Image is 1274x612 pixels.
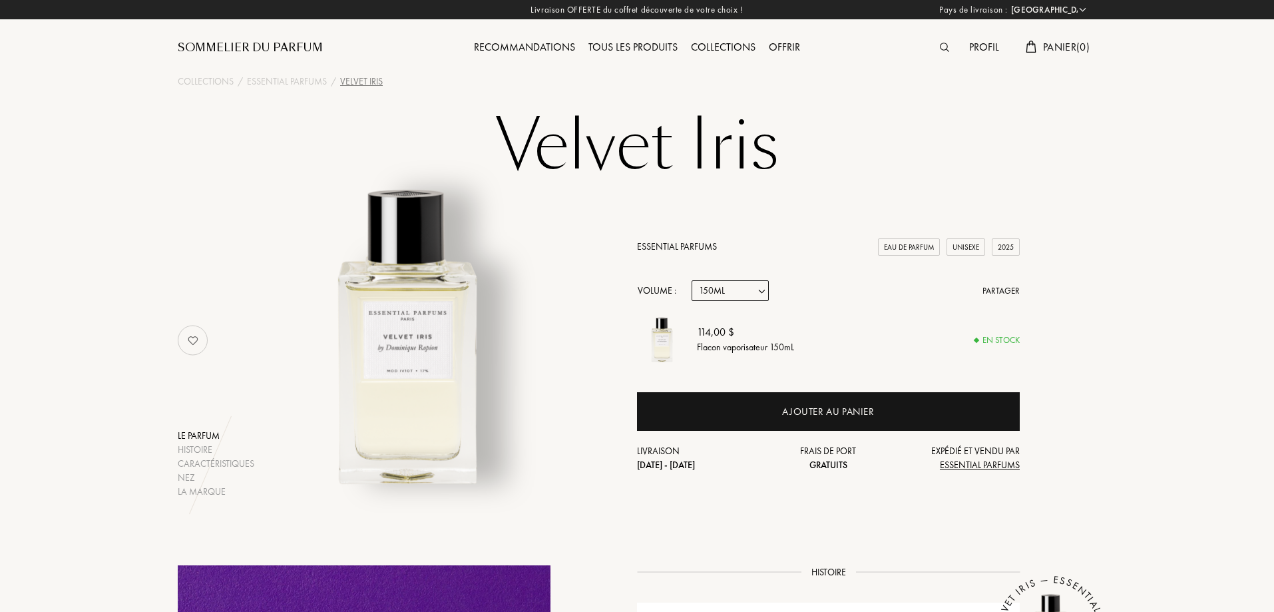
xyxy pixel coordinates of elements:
div: / [331,75,336,89]
div: / [238,75,243,89]
a: Profil [962,40,1006,54]
a: Collections [684,40,762,54]
a: Sommelier du Parfum [178,40,323,56]
div: Volume : [637,280,684,301]
img: Velvet Iris Essential Parfums [243,169,572,499]
div: Ajouter au panier [782,404,874,420]
a: Essential Parfums [637,240,717,252]
div: Tous les produits [582,39,684,57]
span: Panier ( 0 ) [1043,40,1090,54]
div: Velvet Iris [340,75,383,89]
div: 114,00 $ [697,324,794,340]
div: Eau de Parfum [878,238,940,256]
h1: Velvet Iris [304,109,970,182]
span: Gratuits [809,459,847,471]
div: Profil [962,39,1006,57]
img: no_like_p.png [180,327,206,354]
span: [DATE] - [DATE] [637,459,695,471]
div: Partager [982,284,1020,298]
div: Unisexe [947,238,985,256]
div: Histoire [178,443,254,457]
a: Tous les produits [582,40,684,54]
img: cart.svg [1026,41,1036,53]
div: Collections [684,39,762,57]
div: Offrir [762,39,807,57]
div: Le parfum [178,429,254,443]
div: En stock [974,334,1020,347]
div: Caractéristiques [178,457,254,471]
img: search_icn.svg [940,43,949,52]
a: Offrir [762,40,807,54]
a: Collections [178,75,234,89]
div: Nez [178,471,254,485]
span: Pays de livraison : [939,3,1008,17]
div: Frais de port [765,444,893,472]
a: Recommandations [467,40,582,54]
a: Essential Parfums [247,75,327,89]
img: Velvet Iris Essential Parfums [637,314,687,364]
div: Recommandations [467,39,582,57]
span: Essential Parfums [940,459,1020,471]
div: 2025 [992,238,1020,256]
div: Flacon vaporisateur 150mL [697,340,794,354]
div: Livraison [637,444,765,472]
div: Expédié et vendu par [892,444,1020,472]
div: La marque [178,485,254,499]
